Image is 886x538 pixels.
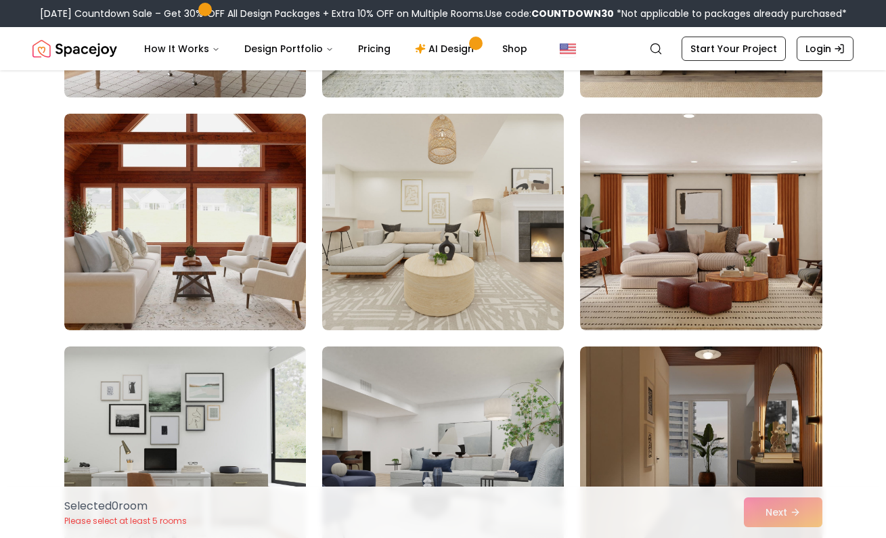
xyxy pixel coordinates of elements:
[560,41,576,57] img: United States
[531,7,614,20] b: COUNTDOWN30
[64,498,187,514] p: Selected 0 room
[40,7,847,20] div: [DATE] Countdown Sale – Get 30% OFF All Design Packages + Extra 10% OFF on Multiple Rooms.
[32,27,854,70] nav: Global
[32,35,117,62] img: Spacejoy Logo
[797,37,854,61] a: Login
[580,114,822,330] img: Room room-6
[64,114,306,330] img: Room room-4
[682,37,786,61] a: Start Your Project
[404,35,489,62] a: AI Design
[347,35,401,62] a: Pricing
[485,7,614,20] span: Use code:
[234,35,345,62] button: Design Portfolio
[614,7,847,20] span: *Not applicable to packages already purchased*
[133,35,231,62] button: How It Works
[322,114,564,330] img: Room room-5
[64,516,187,526] p: Please select at least 5 rooms
[32,35,117,62] a: Spacejoy
[491,35,538,62] a: Shop
[133,35,538,62] nav: Main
